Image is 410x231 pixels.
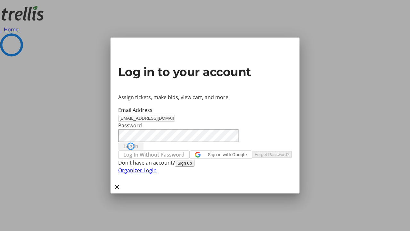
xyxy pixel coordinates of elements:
[118,107,152,114] label: Email Address
[118,115,175,122] input: Email Address
[252,151,292,158] button: Forgot Password?
[175,160,194,167] button: Sign up
[111,181,123,193] button: Close
[118,122,142,129] label: Password
[118,63,292,81] h2: Log in to your account
[118,167,157,174] a: Organizer Login
[118,159,292,167] div: Don't have an account?
[118,93,292,101] p: Assign tickets, make bids, view cart, and more!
